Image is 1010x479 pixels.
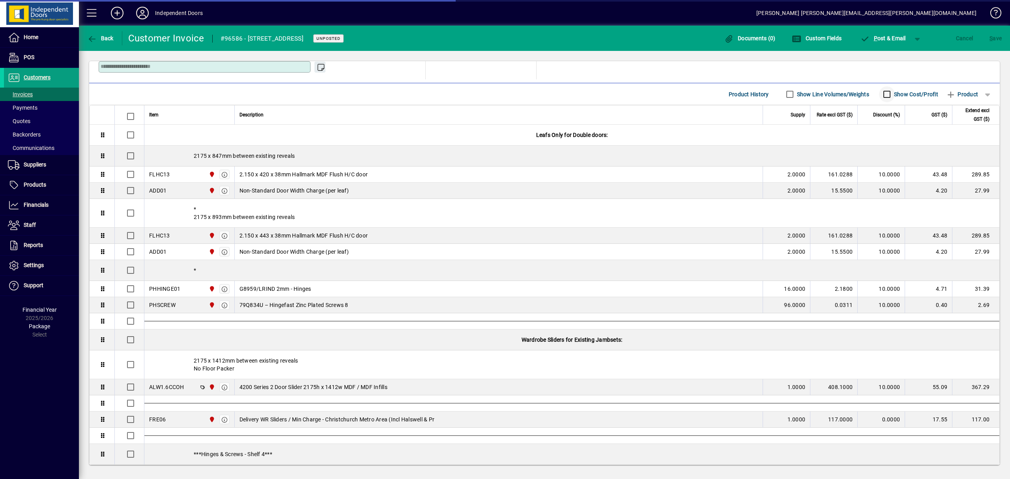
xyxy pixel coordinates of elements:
[87,35,114,41] span: Back
[905,379,952,395] td: 55.09
[207,383,216,391] span: Christchurch
[24,282,43,288] span: Support
[860,35,906,41] span: ost & Email
[4,48,79,67] a: POS
[4,128,79,141] a: Backorders
[815,248,853,256] div: 15.5500
[795,90,869,98] label: Show Line Volumes/Weights
[207,247,216,256] span: Christchurch
[946,88,978,101] span: Product
[149,383,184,391] div: ALW1.6CCOH
[24,74,50,80] span: Customers
[787,383,806,391] span: 1.0000
[144,199,999,227] div: * 2175 x 893mm between existing reveals
[207,231,216,240] span: Christchurch
[905,297,952,313] td: 0.40
[790,31,844,45] button: Custom Fields
[905,412,952,428] td: 17.55
[149,232,170,240] div: FLHC13
[24,262,44,268] span: Settings
[4,276,79,296] a: Support
[24,222,36,228] span: Staff
[207,301,216,309] span: Christchurch
[905,183,952,199] td: 4.20
[24,54,34,60] span: POS
[787,415,806,423] span: 1.0000
[857,244,905,260] td: 10.0000
[952,228,999,244] td: 289.85
[239,170,368,178] span: 2.150 x 420 x 38mm Hallmark MDF Flush H/C door
[239,383,387,391] span: 4200 Series 2 Door Slider 2175h x 1412w MDF / MDF Infills
[22,307,57,313] span: Financial Year
[4,215,79,235] a: Staff
[4,114,79,128] a: Quotes
[857,183,905,199] td: 10.0000
[4,28,79,47] a: Home
[817,110,853,119] span: Rate excl GST ($)
[221,32,303,45] div: #96586 - [STREET_ADDRESS]
[905,228,952,244] td: 43.48
[24,34,38,40] span: Home
[815,285,853,293] div: 2.1800
[24,202,49,208] span: Financials
[874,35,877,41] span: P
[942,87,982,101] button: Product
[787,170,806,178] span: 2.0000
[857,379,905,395] td: 10.0000
[984,2,1000,27] a: Knowledge Base
[952,167,999,183] td: 289.85
[931,110,947,119] span: GST ($)
[239,285,311,293] span: G8959/LRIND 2mm - Hinges
[873,110,900,119] span: Discount (%)
[239,110,264,119] span: Description
[892,90,938,98] label: Show Cost/Profit
[856,31,910,45] button: Post & Email
[8,118,30,124] span: Quotes
[8,91,33,97] span: Invoices
[144,329,999,350] div: Wardrobe Sliders for Existing Jambsets:
[905,244,952,260] td: 4.20
[8,105,37,111] span: Payments
[791,110,805,119] span: Supply
[792,35,842,41] span: Custom Fields
[722,31,778,45] button: Documents (0)
[815,301,853,309] div: 0.0311
[144,444,999,464] div: ***Hinges & Screws - Shelf 4***
[105,6,130,20] button: Add
[4,155,79,175] a: Suppliers
[29,323,50,329] span: Package
[4,236,79,255] a: Reports
[952,379,999,395] td: 367.29
[8,145,54,151] span: Communications
[952,183,999,199] td: 27.99
[4,88,79,101] a: Invoices
[24,161,46,168] span: Suppliers
[155,7,203,19] div: Independent Doors
[989,35,993,41] span: S
[787,187,806,195] span: 2.0000
[857,228,905,244] td: 10.0000
[952,297,999,313] td: 2.69
[239,415,435,423] span: Delivery WR Sliders / Min Charge - Christchurch Metro Area (Incl Halswell & Pr
[149,415,166,423] div: FRE06
[787,248,806,256] span: 2.0000
[724,35,776,41] span: Documents (0)
[144,146,999,166] div: 2175 x 847mm between existing reveals
[787,232,806,240] span: 2.0000
[952,412,999,428] td: 117.00
[784,285,805,293] span: 16.0000
[756,7,976,19] div: [PERSON_NAME] [PERSON_NAME][EMAIL_ADDRESS][PERSON_NAME][DOMAIN_NAME]
[316,36,340,41] span: Unposted
[815,187,853,195] div: 15.5500
[24,181,46,188] span: Products
[149,170,170,178] div: FLHC13
[815,170,853,178] div: 161.0288
[207,284,216,293] span: Christchurch
[79,31,122,45] app-page-header-button: Back
[815,232,853,240] div: 161.0288
[144,125,999,145] div: Leafs Only for Double doors:
[952,281,999,297] td: 31.39
[239,232,368,240] span: 2.150 x 443 x 38mm Hallmark MDF Flush H/C door
[4,175,79,195] a: Products
[128,32,204,45] div: Customer Invoice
